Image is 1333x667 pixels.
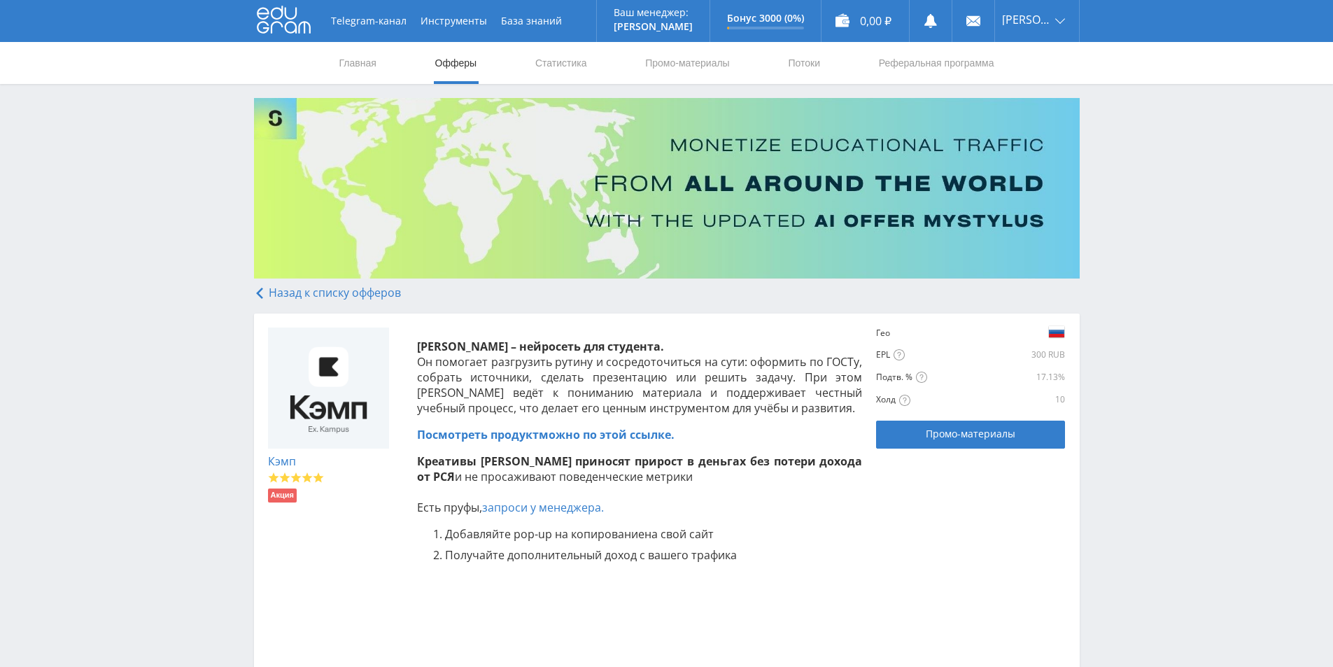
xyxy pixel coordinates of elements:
[644,42,731,84] a: Промо-материалы
[1048,323,1065,340] img: e19fcd9231212a64c934454d68839819.png
[1004,372,1065,383] div: 17.13%
[876,372,1001,384] div: Подтв. %
[268,489,297,503] li: Акция
[1002,14,1051,25] span: [PERSON_NAME]
[445,547,737,563] span: Получайте дополнительный доход с вашего трафика
[924,349,1065,360] div: 300 RUB
[445,526,644,542] span: Добавляйте pop-up на копирование
[1004,394,1065,405] div: 10
[417,354,863,416] span: Он помогает разгрузить рутину и сосредоточиться на сути: оформить по ГОСТу, собрать источники, сд...
[614,7,693,18] p: Ваш менеджер:
[534,42,588,84] a: Статистика
[417,339,661,354] span: [PERSON_NAME] – нейросеть для студента
[268,454,296,469] a: Кэмп
[876,328,921,339] div: Гео
[876,394,1001,406] div: Холд
[926,428,1015,440] span: Промо-материалы
[876,421,1065,449] a: Промо-материалы
[727,13,804,24] p: Бонус 3000 (0%)
[417,454,863,484] strong: Креативы [PERSON_NAME] приносят прирост в деньгах без потери дохода от РСЯ
[268,328,390,449] img: ba53b63cbd4b22e3a9e12984e454c4b4.jpeg
[455,469,693,484] span: и не просаживают поведенческие метрики
[644,526,714,542] span: на свой сайт
[417,339,863,416] p: .
[254,98,1080,279] img: Banner
[417,427,539,442] span: Посмотреть продукт
[876,349,921,361] div: EPL
[417,454,863,515] p: Есть пруфы,
[434,42,479,84] a: Офферы
[417,427,675,442] a: Посмотреть продуктможно по этой ссылке.
[482,500,604,515] a: запроси у менеджера.
[338,42,378,84] a: Главная
[614,21,693,32] p: [PERSON_NAME]
[877,42,996,84] a: Реферальная программа
[417,339,664,354] strong: .
[787,42,821,84] a: Потоки
[254,285,401,300] a: Назад к списку офферов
